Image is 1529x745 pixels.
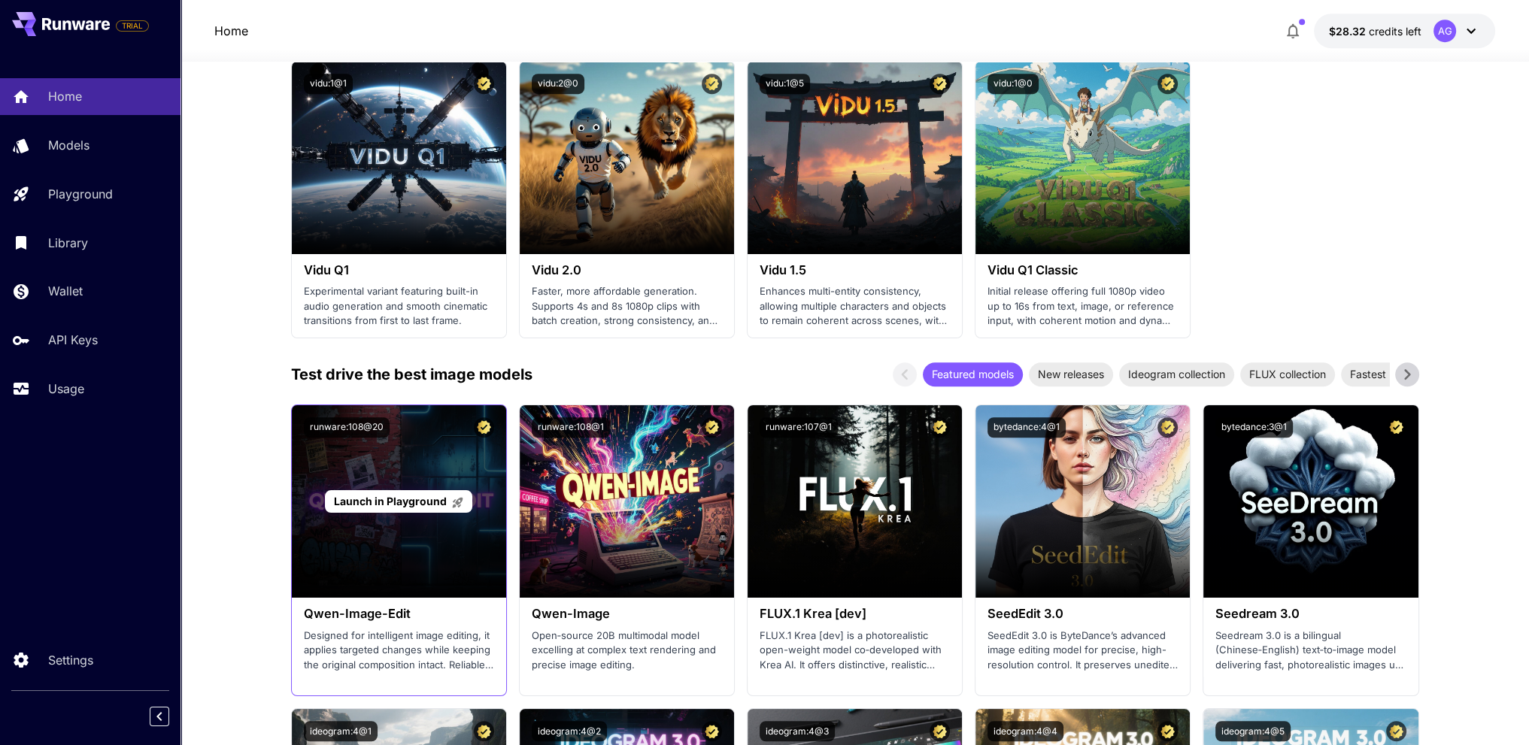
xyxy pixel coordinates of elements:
[304,74,353,94] button: vidu:1@1
[1433,20,1456,42] div: AG
[760,417,838,438] button: runware:107@1
[1341,366,1433,382] span: Fastest models
[161,703,181,730] div: Collapse sidebar
[48,87,82,105] p: Home
[48,234,88,252] p: Library
[1157,721,1178,741] button: Certified Model – Vetted for best performance and includes a commercial license.
[760,721,835,741] button: ideogram:4@3
[1329,25,1369,38] span: $28.32
[930,721,950,741] button: Certified Model – Vetted for best performance and includes a commercial license.
[304,607,494,621] h3: Qwen-Image-Edit
[987,721,1063,741] button: ideogram:4@4
[1215,417,1293,438] button: bytedance:3@1
[532,417,610,438] button: runware:108@1
[760,607,950,621] h3: FLUX.1 Krea [dev]
[987,417,1066,438] button: bytedance:4@1
[1240,362,1335,386] div: FLUX collection
[304,263,494,277] h3: Vidu Q1
[987,74,1039,94] button: vidu:1@0
[532,284,722,329] p: Faster, more affordable generation. Supports 4s and 8s 1080p clips with batch creation, strong co...
[532,74,584,94] button: vidu:2@0
[520,405,734,598] img: alt
[291,363,532,386] p: Test drive the best image models
[304,628,494,673] p: Designed for intelligent image editing, it applies targeted changes while keeping the original co...
[1240,366,1335,382] span: FLUX collection
[748,405,962,598] img: alt
[304,284,494,329] p: Experimental variant featuring built-in audio generation and smooth cinematic transitions from fi...
[325,490,472,513] a: Launch in Playground
[214,22,248,40] nav: breadcrumb
[1119,366,1234,382] span: Ideogram collection
[214,22,248,40] a: Home
[760,74,810,94] button: vidu:1@5
[702,721,722,741] button: Certified Model – Vetted for best performance and includes a commercial license.
[1215,628,1406,673] p: Seedream 3.0 is a bilingual (Chinese‑English) text‑to‑image model delivering fast, photorealistic...
[532,628,722,673] p: Open‑source 20B multimodal model excelling at complex text rendering and precise image editing.
[923,366,1023,382] span: Featured models
[48,331,98,349] p: API Keys
[1203,405,1418,598] img: alt
[1386,721,1406,741] button: Certified Model – Vetted for best performance and includes a commercial license.
[702,74,722,94] button: Certified Model – Vetted for best performance and includes a commercial license.
[760,263,950,277] h3: Vidu 1.5
[702,417,722,438] button: Certified Model – Vetted for best performance and includes a commercial license.
[1157,417,1178,438] button: Certified Model – Vetted for best performance and includes a commercial license.
[304,417,390,438] button: runware:108@20
[334,495,447,507] span: Launch in Playground
[304,721,378,741] button: ideogram:4@1
[1386,417,1406,438] button: Certified Model – Vetted for best performance and includes a commercial license.
[1329,23,1421,39] div: $28.31972
[987,284,1178,329] p: Initial release offering full 1080p video up to 16s from text, image, or reference input, with co...
[923,362,1023,386] div: Featured models
[760,628,950,673] p: FLUX.1 Krea [dev] is a photorealistic open-weight model co‑developed with Krea AI. It offers dist...
[474,417,494,438] button: Certified Model – Vetted for best performance and includes a commercial license.
[532,607,722,621] h3: Qwen-Image
[532,721,607,741] button: ideogram:4@2
[48,185,113,203] p: Playground
[474,74,494,94] button: Certified Model – Vetted for best performance and includes a commercial license.
[987,628,1178,673] p: SeedEdit 3.0 is ByteDance’s advanced image editing model for precise, high-resolution control. It...
[1314,14,1495,48] button: $28.31972AG
[116,17,149,35] span: Add your payment card to enable full platform functionality.
[975,405,1190,598] img: alt
[48,380,84,398] p: Usage
[1157,74,1178,94] button: Certified Model – Vetted for best performance and includes a commercial license.
[48,282,83,300] p: Wallet
[975,62,1190,254] img: alt
[1029,362,1113,386] div: New releases
[292,62,506,254] img: alt
[930,417,950,438] button: Certified Model – Vetted for best performance and includes a commercial license.
[1029,366,1113,382] span: New releases
[1369,25,1421,38] span: credits left
[748,62,962,254] img: alt
[117,20,148,32] span: TRIAL
[1215,721,1291,741] button: ideogram:4@5
[930,74,950,94] button: Certified Model – Vetted for best performance and includes a commercial license.
[48,651,93,669] p: Settings
[760,284,950,329] p: Enhances multi-entity consistency, allowing multiple characters and objects to remain coherent ac...
[532,263,722,277] h3: Vidu 2.0
[48,136,89,154] p: Models
[1215,607,1406,621] h3: Seedream 3.0
[987,607,1178,621] h3: SeedEdit 3.0
[520,62,734,254] img: alt
[1341,362,1433,386] div: Fastest models
[474,721,494,741] button: Certified Model – Vetted for best performance and includes a commercial license.
[987,263,1178,277] h3: Vidu Q1 Classic
[150,707,169,726] button: Collapse sidebar
[1119,362,1234,386] div: Ideogram collection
